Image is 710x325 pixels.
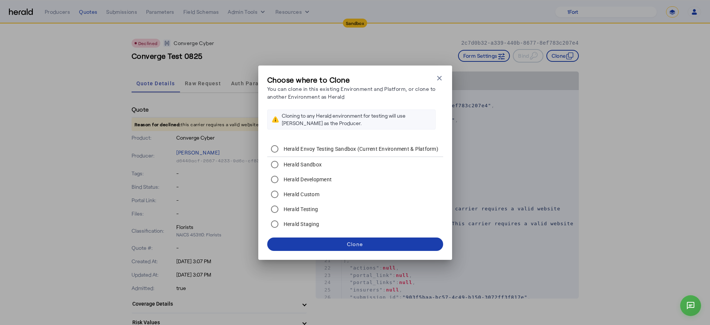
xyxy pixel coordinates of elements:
label: Herald Custom [282,191,319,198]
label: Herald Envoy Testing Sandbox (Current Environment & Platform) [282,145,438,153]
h3: Choose where to Clone [267,74,436,85]
label: Herald Testing [282,205,318,213]
label: Herald Development [282,176,332,183]
label: Herald Sandbox [282,161,322,168]
div: Clone [347,240,363,248]
div: Cloning to any Herald environment for testing will use [PERSON_NAME] as the Producer. [282,112,431,127]
button: Clone [267,238,443,251]
p: You can clone in this existing Environment and Platform, or clone to another Environment as Herald [267,85,436,101]
label: Herald Staging [282,220,319,228]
